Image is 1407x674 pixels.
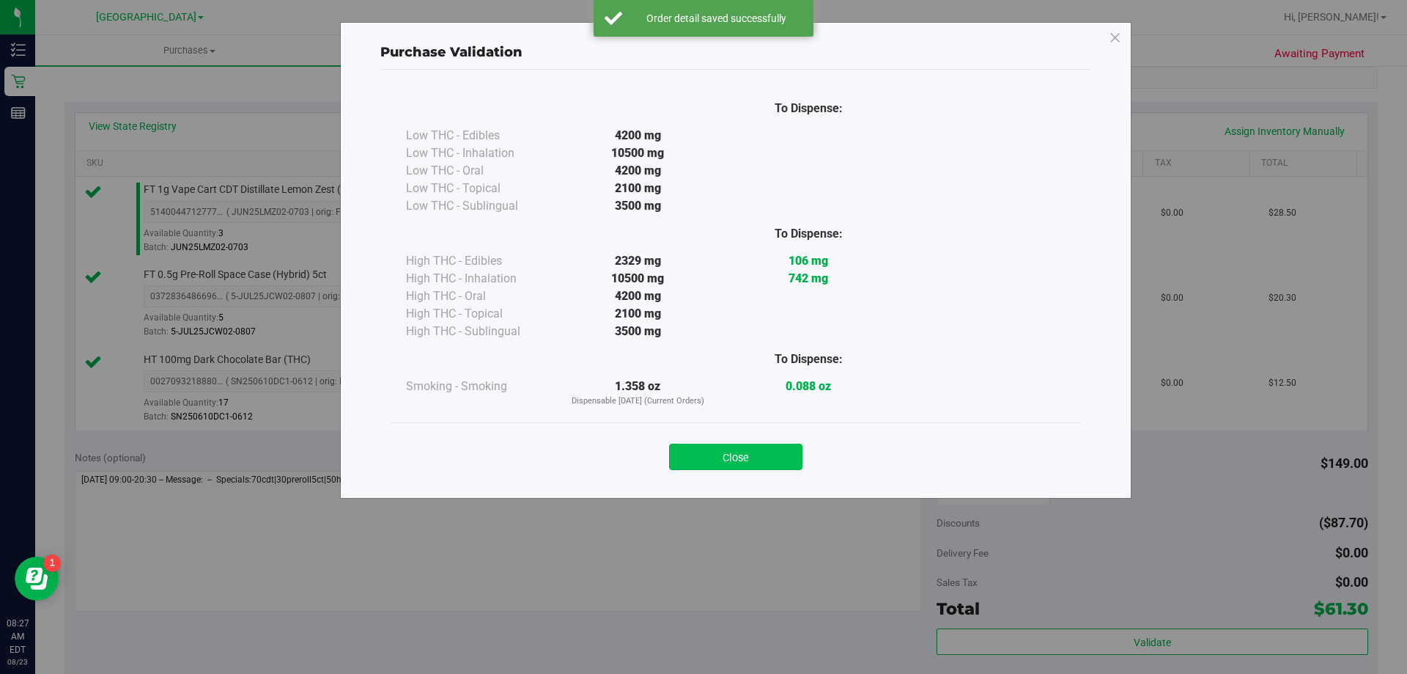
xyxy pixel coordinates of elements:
div: 4200 mg [553,127,723,144]
div: 3500 mg [553,323,723,340]
strong: 742 mg [789,271,828,285]
div: To Dispense: [723,351,894,368]
div: 1.358 oz [553,378,723,408]
button: Close [669,444,802,470]
div: Smoking - Smoking [406,378,553,395]
div: 4200 mg [553,287,723,305]
div: Low THC - Inhalation [406,144,553,162]
div: High THC - Topical [406,305,553,323]
div: To Dispense: [723,225,894,243]
div: High THC - Sublingual [406,323,553,340]
div: 2100 mg [553,305,723,323]
div: High THC - Oral [406,287,553,305]
span: Purchase Validation [380,44,522,60]
div: 2100 mg [553,180,723,197]
div: 10500 mg [553,270,723,287]
div: 2329 mg [553,252,723,270]
div: 10500 mg [553,144,723,162]
div: 4200 mg [553,162,723,180]
div: Low THC - Sublingual [406,197,553,215]
div: Low THC - Topical [406,180,553,197]
p: Dispensable [DATE] (Current Orders) [553,395,723,408]
div: High THC - Inhalation [406,270,553,287]
div: 3500 mg [553,197,723,215]
iframe: Resource center unread badge [43,554,61,572]
div: High THC - Edibles [406,252,553,270]
div: To Dispense: [723,100,894,117]
div: Low THC - Oral [406,162,553,180]
iframe: Resource center [15,557,59,601]
div: Low THC - Edibles [406,127,553,144]
strong: 106 mg [789,254,828,268]
div: Order detail saved successfully [630,11,802,26]
strong: 0.088 oz [786,379,831,393]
